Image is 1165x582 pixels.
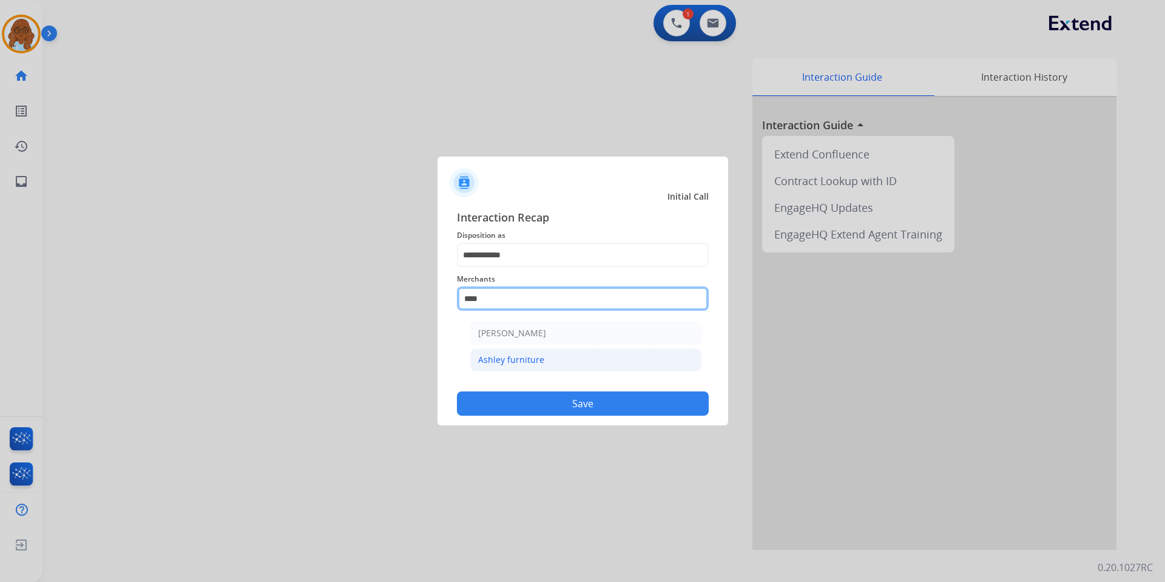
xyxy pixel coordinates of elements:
[1098,560,1153,575] p: 0.20.1027RC
[450,168,479,197] img: contactIcon
[667,191,709,203] span: Initial Call
[457,272,709,286] span: Merchants
[457,228,709,243] span: Disposition as
[478,327,546,339] div: [PERSON_NAME]
[457,391,709,416] button: Save
[457,209,709,228] span: Interaction Recap
[478,354,544,366] div: Ashley furniture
